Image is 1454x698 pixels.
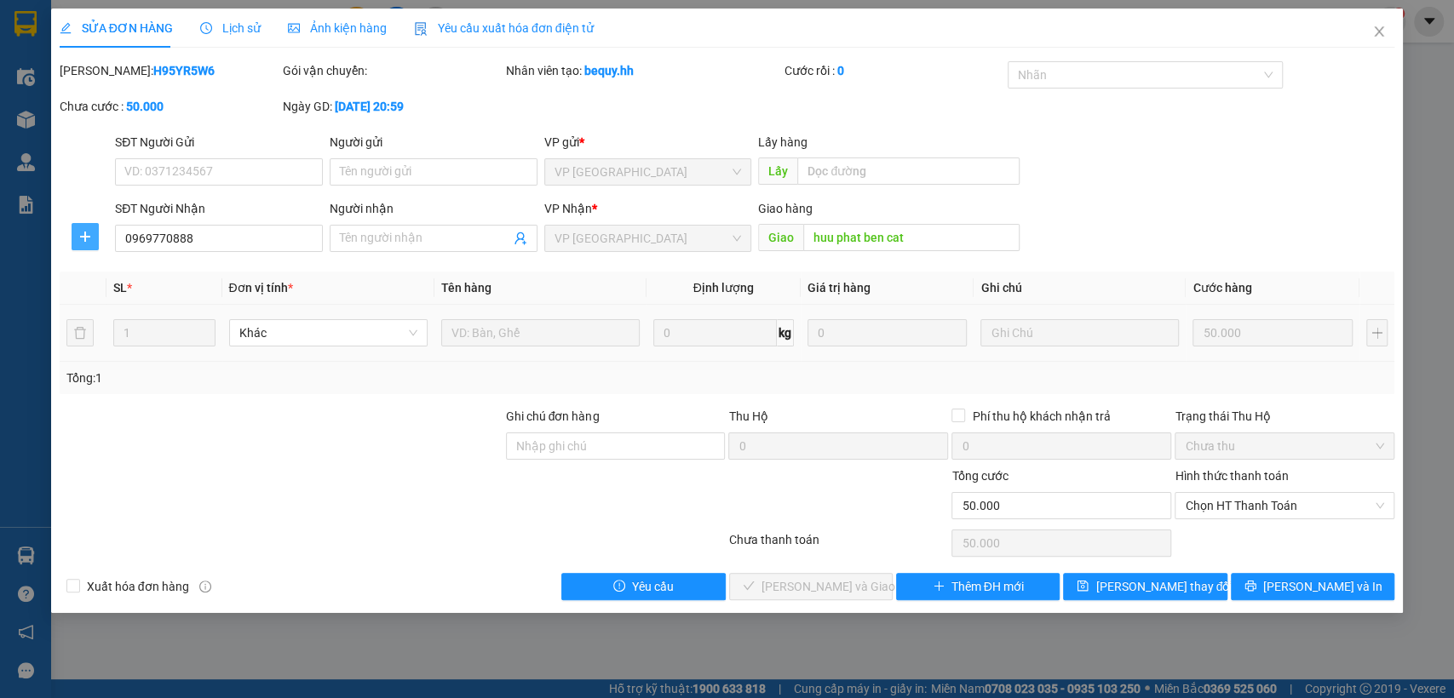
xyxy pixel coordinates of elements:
[980,319,1179,346] input: Ghi Chú
[544,133,752,152] div: VP gửi
[283,61,503,80] div: Gói vận chuyển:
[115,199,323,218] div: SĐT Người Nhận
[153,64,215,77] b: H95YR5W6
[1185,493,1384,518] span: Chọn HT Thanh Toán
[414,21,594,35] span: Yêu cầu xuất hóa đơn điện tử
[60,21,173,35] span: SỬA ĐƠN HÀNG
[1185,433,1384,459] span: Chưa thu
[506,61,781,80] div: Nhân viên tạo:
[951,577,1024,596] span: Thêm ĐH mới
[1175,469,1288,483] label: Hình thức thanh toán
[758,224,803,251] span: Giao
[837,64,844,77] b: 0
[693,281,754,295] span: Định lượng
[80,577,196,596] span: Xuất hóa đơn hàng
[933,580,945,593] span: plus
[72,223,99,250] button: plus
[632,577,674,596] span: Yêu cầu
[200,21,261,35] span: Lịch sử
[229,281,293,295] span: Đơn vị tính
[555,226,742,251] span: VP Lộc Ninh
[66,369,562,387] div: Tổng: 1
[288,21,387,35] span: Ảnh kiện hàng
[330,133,537,152] div: Người gửi
[951,469,1008,483] span: Tổng cước
[126,100,164,113] b: 50.000
[441,281,491,295] span: Tên hàng
[728,409,767,423] span: Thu Hộ
[758,157,797,185] span: Lấy
[544,202,592,215] span: VP Nhận
[113,281,127,295] span: SL
[1244,580,1256,593] span: printer
[1063,573,1227,600] button: save[PERSON_NAME] thay đổi
[613,580,625,593] span: exclamation-circle
[561,573,725,600] button: exclamation-circleYêu cầu
[1193,319,1353,346] input: 0
[896,573,1060,600] button: plusThêm ĐH mới
[288,22,300,34] span: picture
[777,319,794,346] span: kg
[758,202,813,215] span: Giao hàng
[758,135,807,149] span: Lấy hàng
[1095,577,1232,596] span: [PERSON_NAME] thay đổi
[60,61,279,80] div: [PERSON_NAME]:
[555,159,742,185] span: VP Sài Gòn
[797,157,1020,185] input: Dọc đường
[330,199,537,218] div: Người nhận
[727,530,951,560] div: Chưa thanh toán
[199,581,211,592] span: info-circle
[1077,580,1089,593] span: save
[807,319,968,346] input: 0
[1366,319,1388,346] button: plus
[283,97,503,116] div: Ngày GD:
[965,407,1117,426] span: Phí thu hộ khách nhận trả
[584,64,634,77] b: bequy.hh
[1372,25,1386,38] span: close
[115,133,323,152] div: SĐT Người Gửi
[60,22,72,34] span: edit
[1263,577,1382,596] span: [PERSON_NAME] và In
[1355,9,1403,56] button: Close
[803,224,1020,251] input: Dọc đường
[60,97,279,116] div: Chưa cước :
[784,61,1004,80] div: Cước rồi :
[1193,281,1251,295] span: Cước hàng
[514,232,527,245] span: user-add
[441,319,640,346] input: VD: Bàn, Ghế
[729,573,893,600] button: check[PERSON_NAME] và Giao hàng
[974,272,1186,305] th: Ghi chú
[1231,573,1394,600] button: printer[PERSON_NAME] và In
[414,22,428,36] img: icon
[72,230,98,243] span: plus
[506,432,726,460] input: Ghi chú đơn hàng
[1175,407,1394,426] div: Trạng thái Thu Hộ
[335,100,404,113] b: [DATE] 20:59
[807,281,871,295] span: Giá trị hàng
[66,319,94,346] button: delete
[506,409,600,423] label: Ghi chú đơn hàng
[200,22,212,34] span: clock-circle
[239,320,417,346] span: Khác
